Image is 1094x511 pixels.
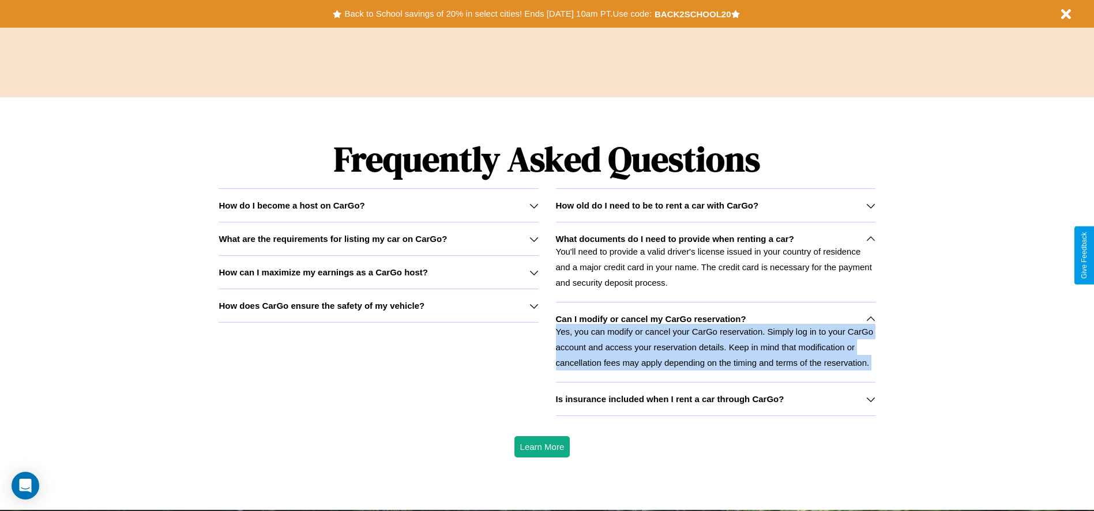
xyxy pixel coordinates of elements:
h3: Is insurance included when I rent a car through CarGo? [556,394,784,404]
h3: How do I become a host on CarGo? [219,200,364,210]
button: Learn More [514,436,570,457]
h3: How old do I need to be to rent a car with CarGo? [556,200,759,210]
h3: How does CarGo ensure the safety of my vehicle? [219,301,424,311]
div: Open Intercom Messenger [12,472,39,499]
div: Give Feedback [1080,232,1088,279]
h3: How can I maximize my earnings as a CarGo host? [219,267,428,277]
b: BACK2SCHOOL20 [655,9,731,19]
h1: Frequently Asked Questions [219,130,875,188]
p: You'll need to provide a valid driver's license issued in your country of residence and a major c... [556,244,875,290]
button: Back to School savings of 20% in select cities! Ends [DATE] 10am PT.Use code: [341,6,654,22]
h3: Can I modify or cancel my CarGo reservation? [556,314,746,324]
p: Yes, you can modify or cancel your CarGo reservation. Simply log in to your CarGo account and acc... [556,324,875,370]
h3: What are the requirements for listing my car on CarGo? [219,234,447,244]
h3: What documents do I need to provide when renting a car? [556,234,794,244]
